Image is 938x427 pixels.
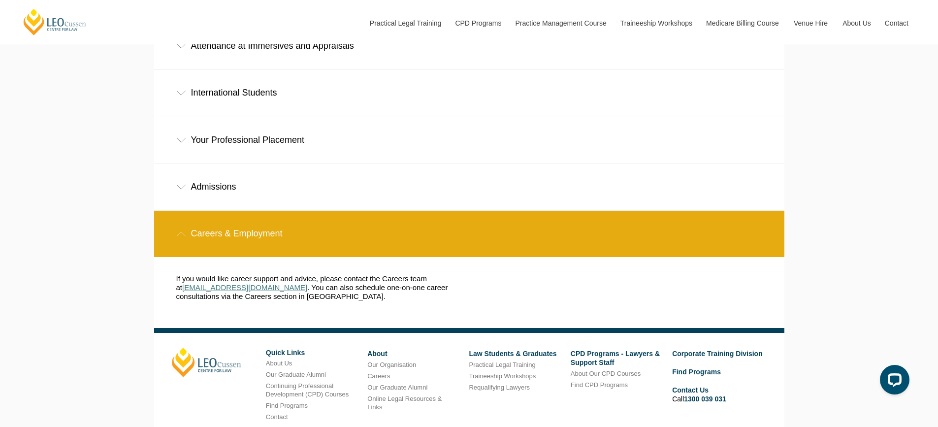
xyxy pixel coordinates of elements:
[469,361,535,368] a: Practical Legal Training
[362,2,448,44] a: Practical Legal Training
[266,413,288,421] a: Contact
[699,2,786,44] a: Medicare Billing Course
[469,350,556,358] a: Law Students & Graduates
[176,274,454,301] p: If you would like career support and advice, please contact the Careers team at . You can also sc...
[872,361,913,402] iframe: LiveChat chat widget
[672,368,721,376] a: Find Programs
[22,8,88,36] a: [PERSON_NAME] Centre for Law
[469,372,536,380] a: Traineeship Workshops
[182,283,307,292] a: [EMAIL_ADDRESS][DOMAIN_NAME]
[469,384,530,391] a: Requalifying Lawyers
[266,382,349,398] a: Continuing Professional Development (CPD) Courses
[154,211,784,257] div: Careers & Employment
[877,2,916,44] a: Contact
[154,164,784,210] div: Admissions
[172,348,241,377] a: [PERSON_NAME]
[154,117,784,163] div: Your Professional Placement
[154,23,784,69] div: Attendance at Immersives and Appraisals
[571,350,660,366] a: CPD Programs - Lawyers & Support Staff
[571,370,641,377] a: About Our CPD Courses
[835,2,877,44] a: About Us
[266,402,308,409] a: Find Programs
[367,384,427,391] a: Our Graduate Alumni
[571,381,628,389] a: Find CPD Programs
[266,371,326,378] a: Our Graduate Alumni
[786,2,835,44] a: Venue Hire
[367,395,442,411] a: Online Legal Resources & Links
[448,2,508,44] a: CPD Programs
[672,384,766,405] li: Call
[367,361,416,368] a: Our Organisation
[684,395,726,403] a: 1300 039 031
[508,2,613,44] a: Practice Management Course
[154,70,784,116] div: International Students
[367,372,390,380] a: Careers
[367,350,387,358] a: About
[672,386,709,394] a: Contact Us
[266,349,360,357] h6: Quick Links
[266,360,292,367] a: About Us
[672,350,763,358] a: Corporate Training Division
[613,2,699,44] a: Traineeship Workshops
